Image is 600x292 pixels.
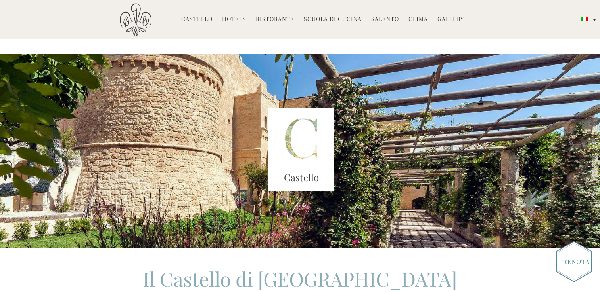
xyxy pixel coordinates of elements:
a: Castello [181,15,213,24]
img: Book_Button_Italian.png [556,241,592,282]
img: castle-letter.png [268,108,334,191]
a: Clima [408,15,428,24]
a: Scuola di Cucina [304,15,362,24]
img: Castello di Ugento [120,3,151,37]
a: Hotels [222,15,246,24]
img: Italiano [581,17,588,21]
a: Gallery [437,15,464,24]
a: Salento [371,15,399,24]
h3: Castello [268,171,334,185]
a: Ristorante [256,15,294,24]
